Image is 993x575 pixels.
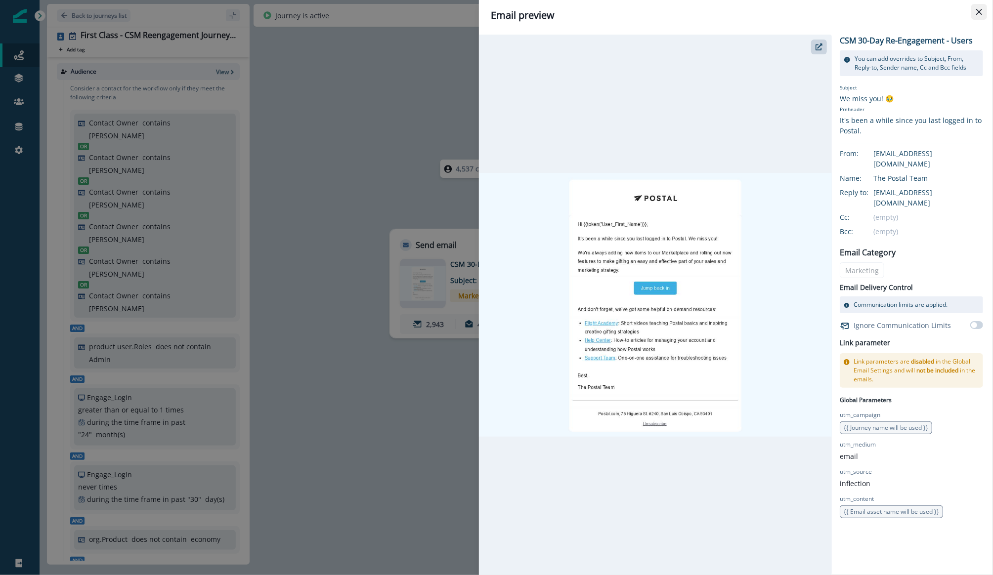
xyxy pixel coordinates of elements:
div: From: [840,148,889,159]
span: disabled [911,357,934,366]
img: email asset unavailable [479,173,832,436]
div: (empty) [873,226,983,237]
div: Bcc: [840,226,889,237]
p: utm_content [840,494,874,503]
p: You can add overrides to Subject, From, Reply-to, Sender name, Cc and Bcc fields [855,54,979,72]
button: Close [971,4,987,20]
h2: Link parameter [840,337,890,349]
div: Name: [840,173,889,183]
div: (empty) [873,212,983,222]
span: not be included [916,366,958,374]
div: Reply to: [840,187,889,198]
p: utm_source [840,467,872,476]
p: inflection [840,478,870,489]
div: [EMAIL_ADDRESS][DOMAIN_NAME] [873,148,983,169]
p: Link parameters are in the Global Email Settings and will in the emails. [854,357,979,384]
div: It's been a while since you last logged in to Postal. [840,115,983,136]
p: Preheader [840,104,983,115]
div: The Postal Team [873,173,983,183]
p: utm_medium [840,440,876,449]
p: Global Parameters [840,394,892,405]
span: {{ Email asset name will be used }} [844,507,939,516]
span: {{ Journey name will be used }} [844,423,928,432]
div: Email preview [491,8,981,23]
p: utm_campaign [840,411,880,419]
p: Subject [840,84,983,93]
div: We miss you! 🥹 [840,93,983,104]
p: CSM 30-Day Re-Engagement - Users [840,35,973,46]
div: [EMAIL_ADDRESS][DOMAIN_NAME] [873,187,983,208]
div: Cc: [840,212,889,222]
p: email [840,451,858,461]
